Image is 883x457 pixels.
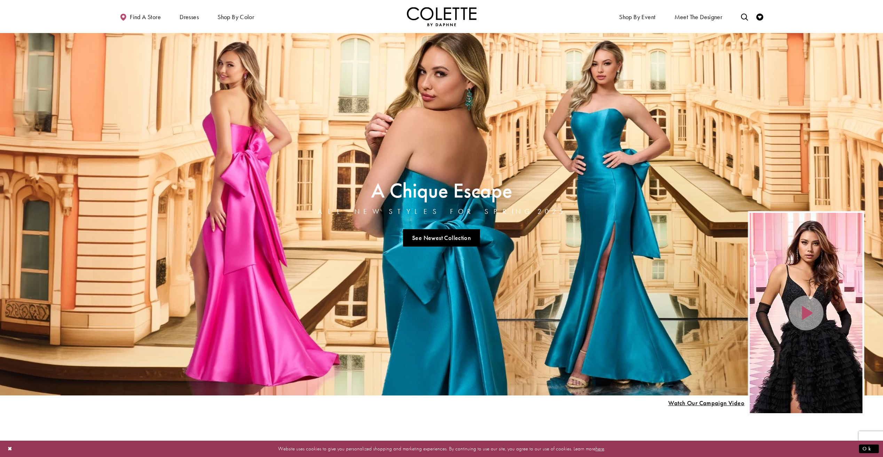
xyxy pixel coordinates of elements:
[673,7,724,26] a: Meet the designer
[619,14,655,21] span: Shop By Event
[130,14,161,21] span: Find a store
[118,7,163,26] a: Find a store
[216,7,256,26] span: Shop by color
[739,7,750,26] a: Toggle search
[316,226,568,249] ul: Slider Links
[50,444,833,454] p: Website uses cookies to give you personalized shopping and marketing experiences. By continuing t...
[859,444,879,453] button: Submit Dialog
[596,445,604,452] a: here
[617,7,657,26] span: Shop By Event
[668,400,744,407] span: Play Slide #15 Video
[407,7,476,26] img: Colette by Daphne
[178,7,200,26] span: Dresses
[407,7,476,26] a: Visit Home Page
[180,14,199,21] span: Dresses
[403,229,480,247] a: See Newest Collection A Chique Escape All New Styles For Spring 2025
[218,14,254,21] span: Shop by color
[675,14,723,21] span: Meet the designer
[755,7,765,26] a: Check Wishlist
[4,443,16,455] button: Close Dialog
